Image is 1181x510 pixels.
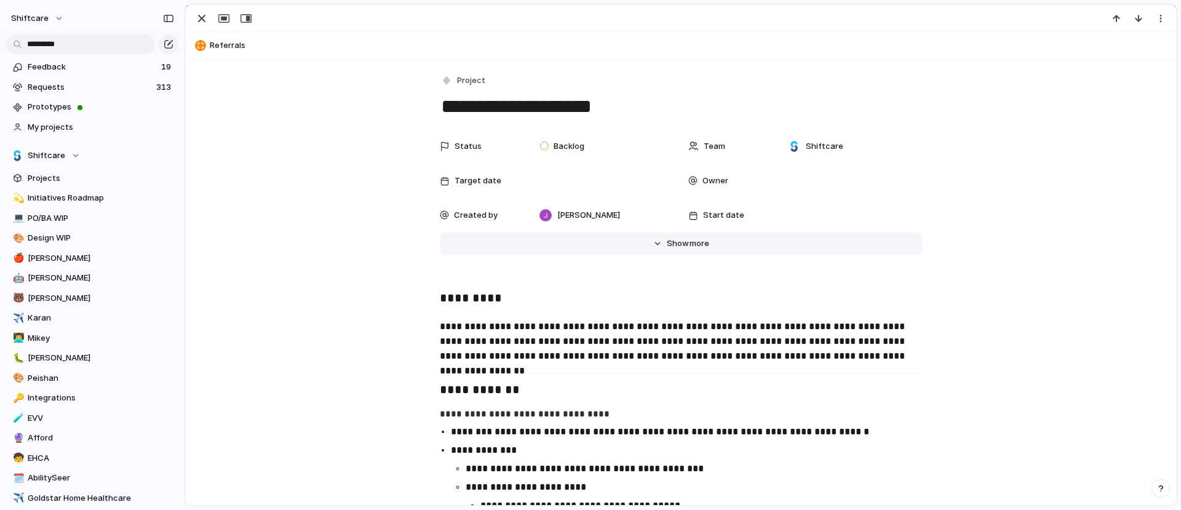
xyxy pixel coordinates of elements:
button: 🎨 [11,372,23,384]
a: 💫Initiatives Roadmap [6,189,178,207]
span: Shiftcare [806,140,843,153]
button: ✈️ [11,312,23,324]
a: Feedback19 [6,58,178,76]
button: 🍎 [11,252,23,265]
button: 🐛 [11,352,23,364]
div: 👨‍💻 [13,331,22,345]
span: [PERSON_NAME] [28,252,174,265]
span: 313 [156,81,173,94]
span: Team [704,140,725,153]
div: 🗓️ [13,471,22,485]
a: ✈️Goldstar Home Healthcare [6,489,178,508]
a: 🗓️AbilitySeer [6,469,178,487]
button: 🔑 [11,392,23,404]
span: Owner [702,175,728,187]
span: Integrations [28,392,174,404]
span: Shiftcare [28,149,65,162]
span: 19 [161,61,173,73]
span: Karan [28,312,174,324]
button: 💻 [11,212,23,225]
button: 💫 [11,192,23,204]
span: Referrals [210,39,1171,52]
span: Target date [455,175,501,187]
button: Shiftcare [6,146,178,165]
a: Prototypes [6,98,178,116]
button: 🧒 [11,452,23,464]
div: 🎨Peishan [6,369,178,388]
a: ✈️Karan [6,309,178,327]
a: 🧪EVV [6,409,178,428]
div: 🎨 [13,231,22,245]
a: 🍎[PERSON_NAME] [6,249,178,268]
span: [PERSON_NAME] [28,352,174,364]
button: 👨‍💻 [11,332,23,345]
button: Showmore [440,233,922,255]
span: Show [667,237,689,250]
span: Status [455,140,482,153]
div: 🐛[PERSON_NAME] [6,349,178,367]
a: 🧒EHCA [6,449,178,468]
button: Referrals [191,36,1171,55]
div: 🐛 [13,351,22,365]
a: My projects [6,118,178,137]
div: ✈️ [13,491,22,505]
span: [PERSON_NAME] [28,272,174,284]
div: 🎨 [13,371,22,385]
div: 👨‍💻Mikey [6,329,178,348]
span: AbilitySeer [28,472,174,484]
span: Start date [703,209,744,221]
a: Projects [6,169,178,188]
span: Backlog [554,140,584,153]
span: Mikey [28,332,174,345]
span: Project [457,74,485,87]
span: Goldstar Home Healthcare [28,492,174,504]
span: more [690,237,709,250]
span: EHCA [28,452,174,464]
span: [PERSON_NAME] [557,209,620,221]
span: Design WIP [28,232,174,244]
div: 🍎 [13,251,22,265]
button: 🗓️ [11,472,23,484]
div: 💻PO/BA WIP [6,209,178,228]
a: 🐻[PERSON_NAME] [6,289,178,308]
a: 🔑Integrations [6,389,178,407]
span: Initiatives Roadmap [28,192,174,204]
span: Afford [28,432,174,444]
span: Peishan [28,372,174,384]
div: ✈️ [13,311,22,325]
div: 🧪 [13,411,22,425]
div: 🤖 [13,271,22,285]
span: Prototypes [28,101,174,113]
a: 🎨Design WIP [6,229,178,247]
span: Created by [454,209,498,221]
div: 🔑 [13,391,22,405]
button: ✈️ [11,492,23,504]
button: 🎨 [11,232,23,244]
a: 🔮Afford [6,429,178,447]
span: Projects [28,172,174,185]
span: [PERSON_NAME] [28,292,174,305]
button: 🔮 [11,432,23,444]
button: 🤖 [11,272,23,284]
button: 🐻 [11,292,23,305]
a: 🤖[PERSON_NAME] [6,269,178,287]
span: shiftcare [11,12,49,25]
span: PO/BA WIP [28,212,174,225]
span: Requests [28,81,153,94]
button: 🧪 [11,412,23,424]
div: 💻 [13,211,22,225]
span: EVV [28,412,174,424]
a: Requests313 [6,78,178,97]
button: shiftcare [6,9,70,28]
